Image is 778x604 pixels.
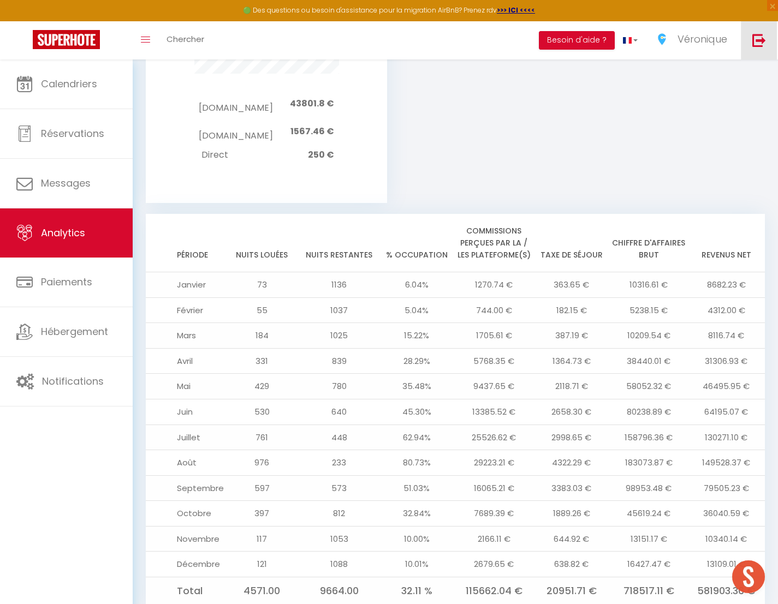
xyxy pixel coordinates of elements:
img: ... [654,31,670,47]
td: 4322.29 € [533,450,610,476]
td: 98953.48 € [610,475,688,501]
img: logout [752,33,766,47]
div: Ouvrir le chat [732,560,765,593]
td: 8682.23 € [687,272,765,298]
span: Notifications [42,374,104,388]
td: 31306.93 € [687,348,765,374]
td: 45619.24 € [610,501,688,527]
td: 640 [301,399,378,424]
td: Août [146,450,223,476]
td: 5238.15 € [610,297,688,323]
td: 32.84% [378,501,455,527]
td: 530 [223,399,301,424]
td: 10316.61 € [610,272,688,298]
td: 13109.01 € [687,552,765,577]
td: 64195.07 € [687,399,765,424]
td: 1889.26 € [533,501,610,527]
td: 2166.11 € [455,526,533,552]
td: 182.15 € [533,297,610,323]
td: 121 [223,552,301,577]
td: 149528.37 € [687,450,765,476]
td: 55 [223,297,301,323]
th: Revenus net [687,214,765,272]
td: 25526.62 € [455,424,533,450]
td: 761 [223,424,301,450]
span: 43801.8 € [290,97,334,110]
td: Janvier [146,272,223,298]
td: 1270.74 € [455,272,533,298]
td: Octobre [146,501,223,527]
td: 38440.01 € [610,348,688,374]
td: 16065.21 € [455,475,533,501]
td: Novembre [146,526,223,552]
th: Nuits louées [223,214,301,272]
span: 250 € [308,148,334,161]
span: 1567.46 € [290,125,334,137]
td: 976 [223,450,301,476]
td: 1705.61 € [455,323,533,349]
td: 1136 [301,272,378,298]
th: Taxe de séjour [533,214,610,272]
td: 5.04% [378,297,455,323]
td: 2658.30 € [533,399,610,424]
button: Besoin d'aide ? [539,31,615,50]
td: 3383.03 € [533,475,610,501]
td: 233 [301,450,378,476]
td: 1088 [301,552,378,577]
a: Chercher [158,21,212,59]
td: 597 [223,475,301,501]
td: 35.48% [378,374,455,399]
td: 158796.36 € [610,424,688,450]
td: 397 [223,501,301,527]
td: 73 [223,272,301,298]
td: 8116.74 € [687,323,765,349]
td: 51.03% [378,475,455,501]
th: Commissions perçues par la / les plateforme(s) [455,214,533,272]
td: 839 [301,348,378,374]
td: Février [146,297,223,323]
td: Juillet [146,424,223,450]
td: 45.30% [378,399,455,424]
td: 13385.52 € [455,399,533,424]
td: Juin [146,399,223,424]
td: 331 [223,348,301,374]
td: 1364.73 € [533,348,610,374]
td: 638.82 € [533,552,610,577]
td: 80238.89 € [610,399,688,424]
td: Décembre [146,552,223,577]
td: 429 [223,374,301,399]
td: 812 [301,501,378,527]
td: 28.29% [378,348,455,374]
td: 58052.32 € [610,374,688,399]
td: 10.00% [378,526,455,552]
td: 6.04% [378,272,455,298]
th: % Occupation [378,214,455,272]
td: 4312.00 € [687,297,765,323]
span: Messages [41,176,91,190]
td: 10.01% [378,552,455,577]
td: 780 [301,374,378,399]
a: >>> ICI <<<< [497,5,535,15]
td: Mars [146,323,223,349]
td: 363.65 € [533,272,610,298]
td: 46495.95 € [687,374,765,399]
td: 1025 [301,323,378,349]
td: 1053 [301,526,378,552]
td: 5768.35 € [455,348,533,374]
img: Super Booking [33,30,100,49]
td: [DOMAIN_NAME] [199,118,272,146]
td: 387.19 € [533,323,610,349]
td: 29223.21 € [455,450,533,476]
td: 2998.65 € [533,424,610,450]
td: 62.94% [378,424,455,450]
td: 644.92 € [533,526,610,552]
td: Avril [146,348,223,374]
td: 15.22% [378,323,455,349]
td: 184 [223,323,301,349]
td: 79505.23 € [687,475,765,501]
td: 10209.54 € [610,323,688,349]
td: 573 [301,475,378,501]
a: ... Véronique [646,21,741,59]
td: [DOMAIN_NAME] [199,90,272,118]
